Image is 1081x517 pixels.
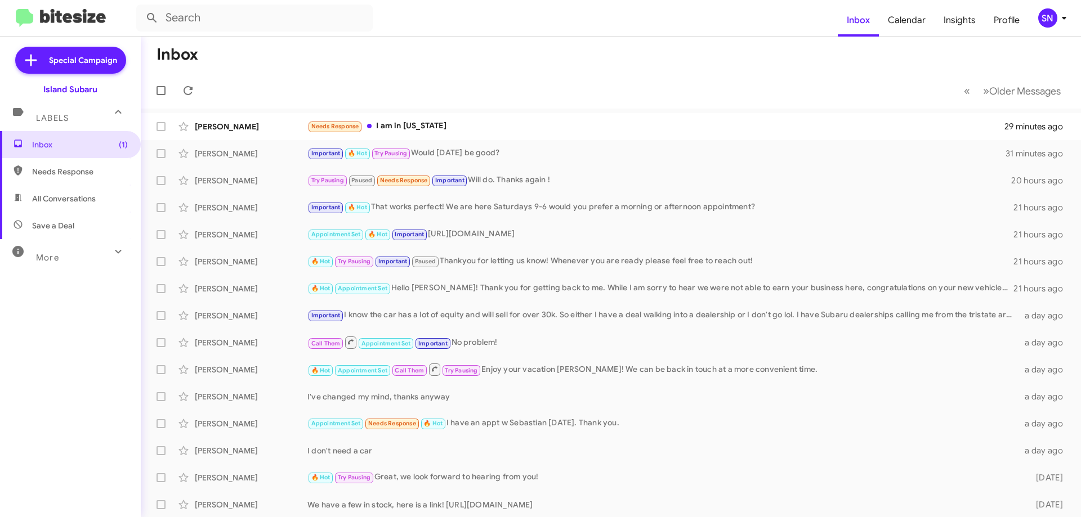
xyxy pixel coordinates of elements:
a: Inbox [838,4,879,37]
div: [PERSON_NAME] [195,256,307,267]
span: Important [395,231,424,238]
a: Calendar [879,4,935,37]
div: a day ago [1018,364,1072,375]
span: Important [435,177,464,184]
div: I have an appt w Sebastian [DATE]. Thank you. [307,417,1018,430]
div: 31 minutes ago [1006,148,1072,159]
span: Inbox [32,139,128,150]
span: Important [418,340,448,347]
span: Try Pausing [311,177,344,184]
a: Special Campaign [15,47,126,74]
div: [PERSON_NAME] [195,445,307,456]
span: Try Pausing [338,474,370,481]
div: [DATE] [1018,472,1072,483]
div: We have a few in stock, here is a link! [URL][DOMAIN_NAME] [307,499,1018,510]
div: Thankyou for letting us know! Whenever you are ready please feel free to reach out! [307,255,1013,268]
div: [PERSON_NAME] [195,418,307,429]
span: » [983,84,989,98]
div: a day ago [1018,418,1072,429]
span: Paused [415,258,436,265]
div: [PERSON_NAME] [195,391,307,402]
div: I've changed my mind, thanks anyway [307,391,1018,402]
span: 🔥 Hot [348,150,367,157]
span: Appointment Set [338,367,387,374]
div: Island Subaru [43,84,97,95]
div: 21 hours ago [1013,283,1072,294]
span: Try Pausing [374,150,407,157]
div: I am in [US_STATE] [307,120,1004,133]
div: [PERSON_NAME] [195,175,307,186]
span: More [36,253,59,263]
span: Appointment Set [338,285,387,292]
span: 🔥 Hot [423,420,443,427]
div: Will do. Thanks again ! [307,174,1011,187]
span: Important [311,204,341,211]
span: Important [311,312,341,319]
span: 🔥 Hot [368,231,387,238]
span: Call Them [311,340,341,347]
div: 21 hours ago [1013,256,1072,267]
span: 🔥 Hot [311,285,330,292]
div: [PERSON_NAME] [195,310,307,321]
div: [PERSON_NAME] [195,364,307,375]
div: a day ago [1018,391,1072,402]
div: 21 hours ago [1013,202,1072,213]
span: Important [378,258,408,265]
div: 20 hours ago [1011,175,1072,186]
span: Needs Response [380,177,428,184]
div: No problem! [307,335,1018,349]
div: [PERSON_NAME] [195,283,307,294]
div: a day ago [1018,337,1072,348]
button: Next [976,79,1067,102]
div: [PERSON_NAME] [195,499,307,510]
nav: Page navigation example [958,79,1067,102]
span: Try Pausing [338,258,370,265]
div: a day ago [1018,445,1072,456]
div: [PERSON_NAME] [195,202,307,213]
span: Needs Response [368,420,416,427]
div: [PERSON_NAME] [195,148,307,159]
div: I know the car has a lot of equity and will sell for over 30k. So either I have a deal walking in... [307,309,1018,322]
span: 🔥 Hot [311,258,330,265]
div: [DATE] [1018,499,1072,510]
div: [PERSON_NAME] [195,121,307,132]
button: Previous [957,79,977,102]
div: [PERSON_NAME] [195,229,307,240]
span: Appointment Set [361,340,411,347]
span: « [964,84,970,98]
div: [URL][DOMAIN_NAME] [307,228,1013,241]
span: Call Them [395,367,424,374]
span: 🔥 Hot [311,367,330,374]
div: 29 minutes ago [1004,121,1072,132]
span: Save a Deal [32,220,74,231]
span: 🔥 Hot [311,474,330,481]
span: Important [311,150,341,157]
div: That works perfect! We are here Saturdays 9-6 would you prefer a morning or afternoon appointment? [307,201,1013,214]
a: Profile [985,4,1029,37]
button: SN [1029,8,1069,28]
div: Great, we look forward to hearing from you! [307,471,1018,484]
div: [PERSON_NAME] [195,472,307,483]
span: All Conversations [32,193,96,204]
span: (1) [119,139,128,150]
div: SN [1038,8,1057,28]
span: Needs Response [311,123,359,130]
div: a day ago [1018,310,1072,321]
div: I don't need a car [307,445,1018,456]
span: Appointment Set [311,420,361,427]
span: Try Pausing [445,367,477,374]
div: Would [DATE] be good? [307,147,1006,160]
span: Labels [36,113,69,123]
span: Older Messages [989,85,1061,97]
span: Special Campaign [49,55,117,66]
a: Insights [935,4,985,37]
span: Appointment Set [311,231,361,238]
span: Paused [351,177,372,184]
input: Search [136,5,373,32]
span: Needs Response [32,166,128,177]
div: 21 hours ago [1013,229,1072,240]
